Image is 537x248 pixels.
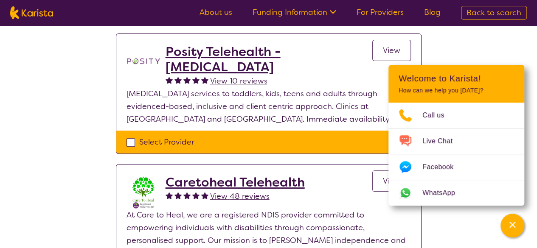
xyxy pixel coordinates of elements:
img: fullstar [174,76,182,84]
a: View [372,170,411,192]
img: fullstar [166,76,173,84]
p: How can we help you [DATE]? [399,87,514,94]
div: Channel Menu [388,65,524,206]
a: Blog [424,7,441,17]
img: fullstar [192,192,200,199]
span: View 10 reviews [210,76,267,86]
a: About us [200,7,232,17]
span: Live Chat [422,135,463,148]
a: View 48 reviews [210,190,270,203]
img: fullstar [201,192,208,199]
img: x8xkzxtsmjra3bp2ouhm.png [127,175,160,209]
a: View 10 reviews [210,75,267,87]
a: Funding Information [253,7,336,17]
a: Caretoheal Telehealth [166,175,305,190]
button: Channel Menu [500,214,524,237]
span: View [383,176,400,186]
img: fullstar [166,192,173,199]
img: fullstar [183,76,191,84]
img: fullstar [201,76,208,84]
a: View [372,40,411,61]
span: Facebook [422,161,464,173]
a: Posity Telehealth - [MEDICAL_DATA] [166,44,372,75]
a: For Providers [357,7,404,17]
span: WhatsApp [422,187,465,199]
img: t1bslo80pcylnzwjhndq.png [127,44,160,78]
img: fullstar [192,76,200,84]
a: Back to search [461,6,527,20]
span: View [383,45,400,56]
span: Back to search [467,8,521,18]
img: fullstar [174,192,182,199]
a: Web link opens in a new tab. [388,180,524,206]
ul: Choose channel [388,103,524,206]
h2: Welcome to Karista! [399,73,514,84]
img: Karista logo [10,6,53,19]
span: Call us [422,109,455,122]
p: [MEDICAL_DATA] services to toddlers, kids, teens and adults through evidenced-based, inclusive an... [127,87,411,125]
img: fullstar [183,192,191,199]
span: View 48 reviews [210,191,270,201]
